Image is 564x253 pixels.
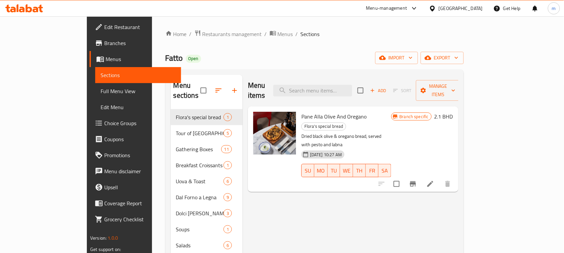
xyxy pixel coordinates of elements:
[343,166,350,176] span: WE
[90,211,181,227] a: Grocery Checklist
[224,241,232,249] div: items
[224,130,232,137] span: 5
[101,87,176,95] span: Full Menu View
[171,109,243,125] div: Flora's special bread1
[171,205,243,221] div: Dolci [PERSON_NAME]3
[104,183,176,191] span: Upsell
[301,30,320,38] span: Sections
[328,164,340,177] button: TU
[270,30,293,38] a: Menus
[176,193,224,201] span: Dal Forno a Legna
[426,180,434,188] a: Edit menu item
[224,242,232,249] span: 6
[224,177,232,185] div: items
[90,163,181,179] a: Menu disclaimer
[95,67,181,83] a: Sections
[95,99,181,115] a: Edit Menu
[368,85,389,96] button: Add
[171,173,243,189] div: Uova & Toast6
[224,162,232,169] span: 1
[381,166,389,176] span: SA
[104,167,176,175] span: Menu disclaimer
[416,80,461,101] button: Manage items
[369,166,376,176] span: FR
[171,221,243,237] div: Soups1
[397,113,431,120] span: Branch specific
[381,54,413,62] span: import
[101,71,176,79] span: Sections
[171,141,243,157] div: Gathering Boxes11
[176,113,224,121] span: Flora's special bread
[221,145,232,153] div: items
[265,30,267,38] li: /
[90,35,181,51] a: Branches
[101,103,176,111] span: Edit Menu
[354,83,368,97] span: Select section
[301,164,314,177] button: SU
[95,83,181,99] a: Full Menu View
[90,131,181,147] a: Coupons
[227,82,243,98] button: Add section
[330,166,338,176] span: TU
[90,19,181,35] a: Edit Restaurant
[176,209,224,217] div: Dolci Del Mattino
[421,52,464,64] button: export
[176,225,224,233] span: Soups
[248,80,265,100] h2: Menu items
[224,209,232,217] div: items
[224,225,232,233] div: items
[171,157,243,173] div: Breakfast Croissants1
[375,52,418,64] button: import
[202,30,262,38] span: Restaurants management
[189,30,192,38] li: /
[307,152,344,158] span: [DATE] 10:27 AM
[104,23,176,31] span: Edit Restaurant
[224,210,232,217] span: 3
[171,189,243,205] div: Dal Forno a Legna9
[106,55,176,63] span: Menus
[104,199,176,207] span: Coverage Report
[224,178,232,185] span: 6
[296,30,298,38] li: /
[90,179,181,195] a: Upsell
[104,119,176,127] span: Choice Groups
[104,39,176,47] span: Branches
[340,164,353,177] button: WE
[439,5,483,12] div: [GEOGRAPHIC_DATA]
[224,161,232,169] div: items
[301,122,346,131] div: Flora's special bread
[176,241,224,249] span: Salads
[196,83,210,97] span: Select all sections
[301,111,367,121] span: Pane Alla Olive And Oregano
[173,80,200,100] h2: Menu sections
[90,51,181,67] a: Menus
[440,176,456,192] button: delete
[366,4,407,12] div: Menu-management
[278,30,293,38] span: Menus
[186,56,201,61] span: Open
[165,50,183,65] span: Fatto
[253,112,296,155] img: Pane Alla Olive And Oregano
[186,55,201,63] div: Open
[273,85,352,96] input: search
[104,151,176,159] span: Promotions
[224,193,232,201] div: items
[90,195,181,211] a: Coverage Report
[90,147,181,163] a: Promotions
[176,129,224,137] div: Tour of Italy
[90,234,107,242] span: Version:
[176,177,224,185] span: Uova & Toast
[224,194,232,201] span: 9
[90,115,181,131] a: Choice Groups
[176,161,224,169] span: Breakfast Croissants
[426,54,458,62] span: export
[379,164,391,177] button: SA
[176,145,221,153] span: Gathering Boxes
[165,30,464,38] nav: breadcrumb
[210,82,227,98] span: Sort sections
